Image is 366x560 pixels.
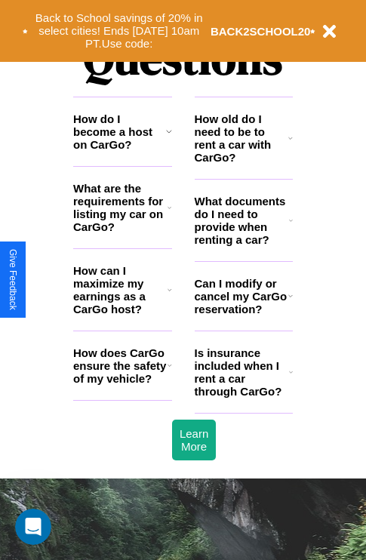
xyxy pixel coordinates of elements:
h3: What are the requirements for listing my car on CarGo? [73,182,168,233]
h3: Is insurance included when I rent a car through CarGo? [195,346,289,398]
button: Learn More [172,420,216,460]
b: BACK2SCHOOL20 [211,25,311,38]
h3: How old do I need to be to rent a car with CarGo? [195,112,289,164]
h3: What documents do I need to provide when renting a car? [195,195,290,246]
h3: How do I become a host on CarGo? [73,112,166,151]
h3: How does CarGo ensure the safety of my vehicle? [73,346,168,385]
h3: How can I maximize my earnings as a CarGo host? [73,264,168,315]
iframe: Intercom live chat [15,509,51,545]
button: Back to School savings of 20% in select cities! Ends [DATE] 10am PT.Use code: [28,8,211,54]
div: Give Feedback [8,249,18,310]
h3: Can I modify or cancel my CarGo reservation? [195,277,288,315]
